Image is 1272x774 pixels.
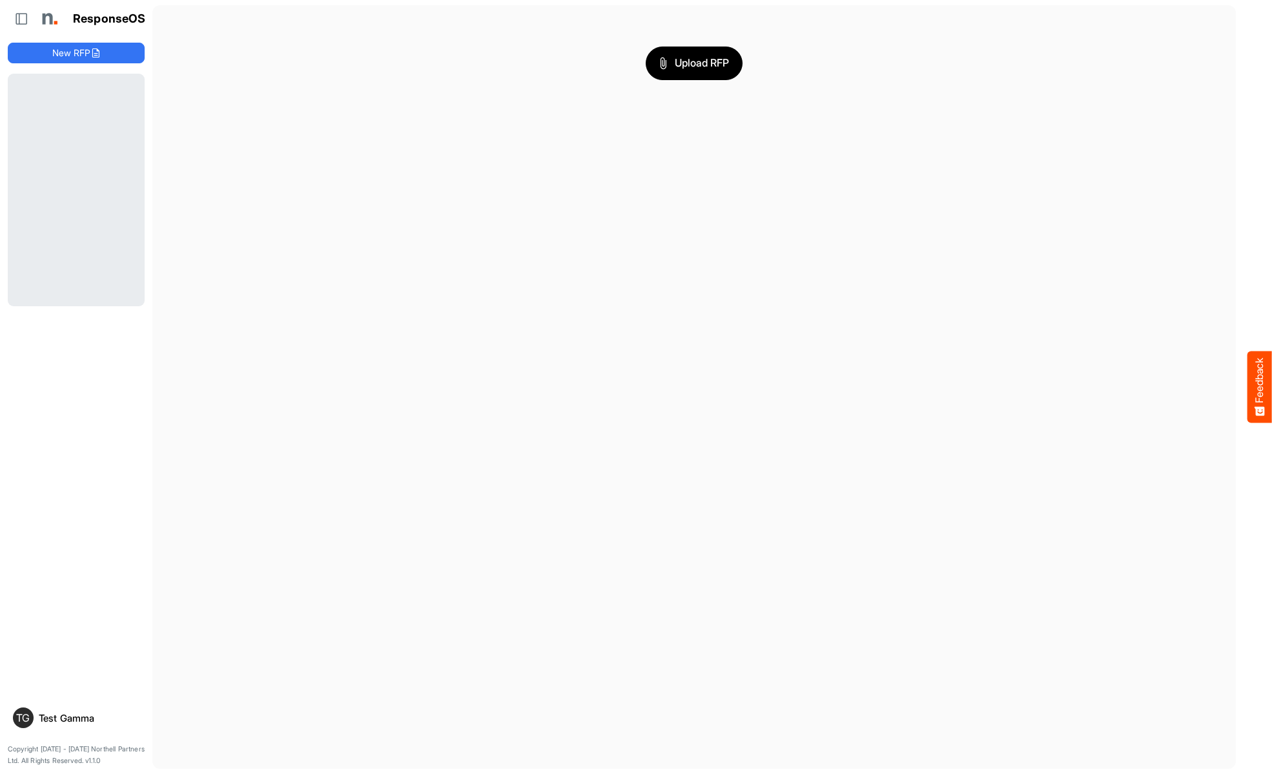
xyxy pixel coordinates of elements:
span: Upload RFP [659,55,729,72]
p: Copyright [DATE] - [DATE] Northell Partners Ltd. All Rights Reserved. v1.1.0 [8,744,145,766]
div: Loading... [8,74,145,306]
img: Northell [36,6,61,32]
span: TG [16,713,30,723]
h1: ResponseOS [73,12,146,26]
button: Feedback [1247,351,1272,423]
div: Test Gamma [39,713,139,723]
button: New RFP [8,43,145,63]
button: Upload RFP [646,47,743,80]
